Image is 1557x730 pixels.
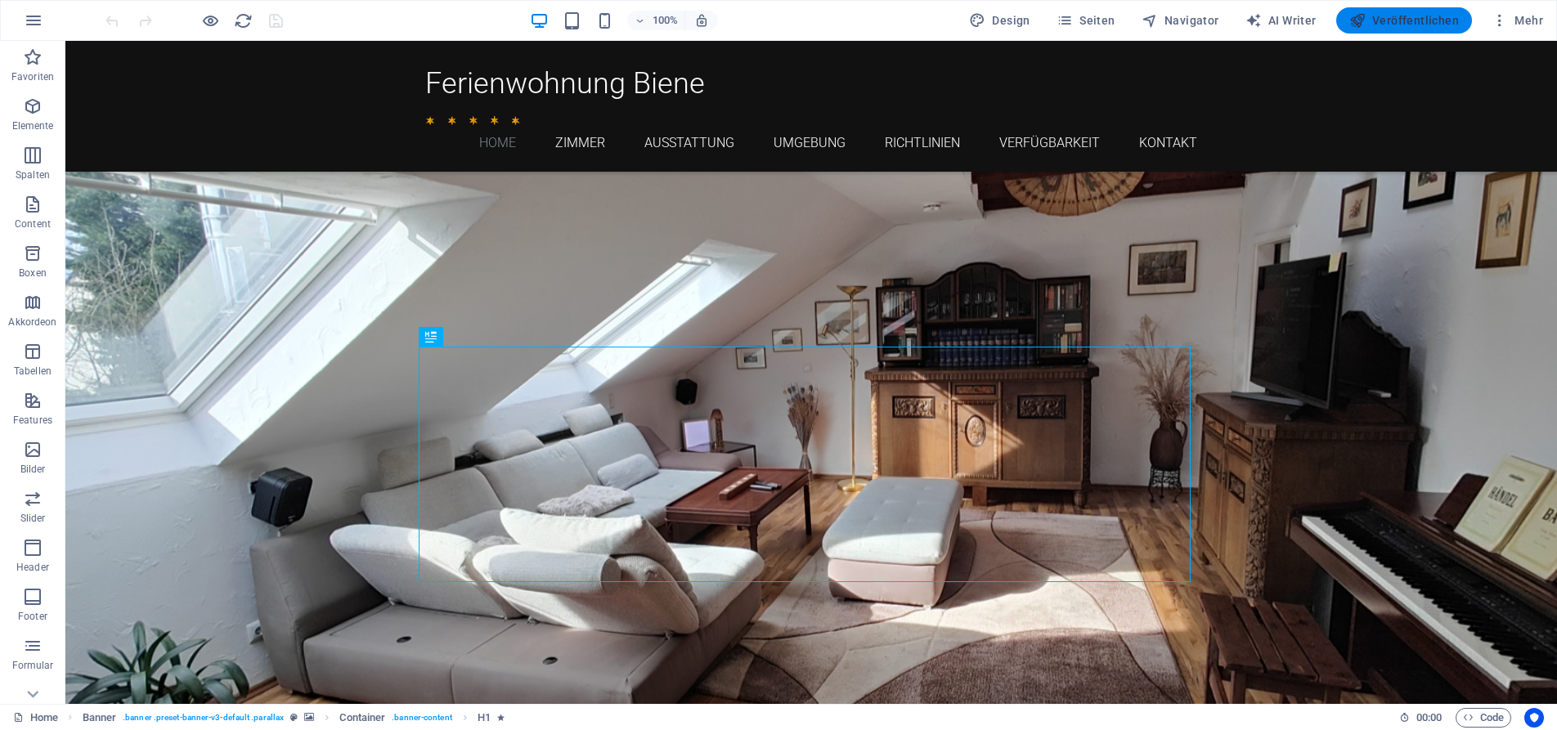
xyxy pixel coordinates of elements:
[652,11,678,30] h6: 100%
[1463,708,1504,728] span: Code
[18,610,47,623] p: Footer
[969,12,1030,29] span: Design
[1349,12,1459,29] span: Veröffentlichen
[627,11,685,30] button: 100%
[290,713,298,722] i: Dieses Element ist ein anpassbares Preset
[233,11,253,30] button: reload
[8,316,56,329] p: Akkordeon
[339,708,385,728] span: Klick zum Auswählen. Doppelklick zum Bearbeiten
[304,713,314,722] i: Element verfügt über einen Hintergrund
[962,7,1037,34] button: Design
[1428,711,1430,723] span: :
[1416,708,1442,728] span: 00 00
[1524,708,1544,728] button: Usercentrics
[12,119,54,132] p: Elemente
[1239,7,1323,34] button: AI Writer
[1050,7,1122,34] button: Seiten
[1245,12,1317,29] span: AI Writer
[83,708,505,728] nav: breadcrumb
[14,365,52,378] p: Tabellen
[1492,12,1543,29] span: Mehr
[20,463,46,476] p: Bilder
[392,708,451,728] span: . banner-content
[497,713,505,722] i: Element enthält eine Animation
[1456,708,1511,728] button: Code
[123,708,284,728] span: . banner .preset-banner-v3-default .parallax
[1057,12,1115,29] span: Seiten
[1135,7,1226,34] button: Navigator
[16,561,49,574] p: Header
[1485,7,1550,34] button: Mehr
[12,659,54,672] p: Formular
[1336,7,1472,34] button: Veröffentlichen
[1142,12,1219,29] span: Navigator
[13,414,52,427] p: Features
[83,708,117,728] span: Klick zum Auswählen. Doppelklick zum Bearbeiten
[20,512,46,525] p: Slider
[19,266,47,280] p: Boxen
[478,708,491,728] span: Klick zum Auswählen. Doppelklick zum Bearbeiten
[16,168,50,181] p: Spalten
[15,217,51,231] p: Content
[1399,708,1443,728] h6: Session-Zeit
[13,708,58,728] a: Klick, um Auswahl aufzuheben. Doppelklick öffnet Seitenverwaltung
[11,70,54,83] p: Favoriten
